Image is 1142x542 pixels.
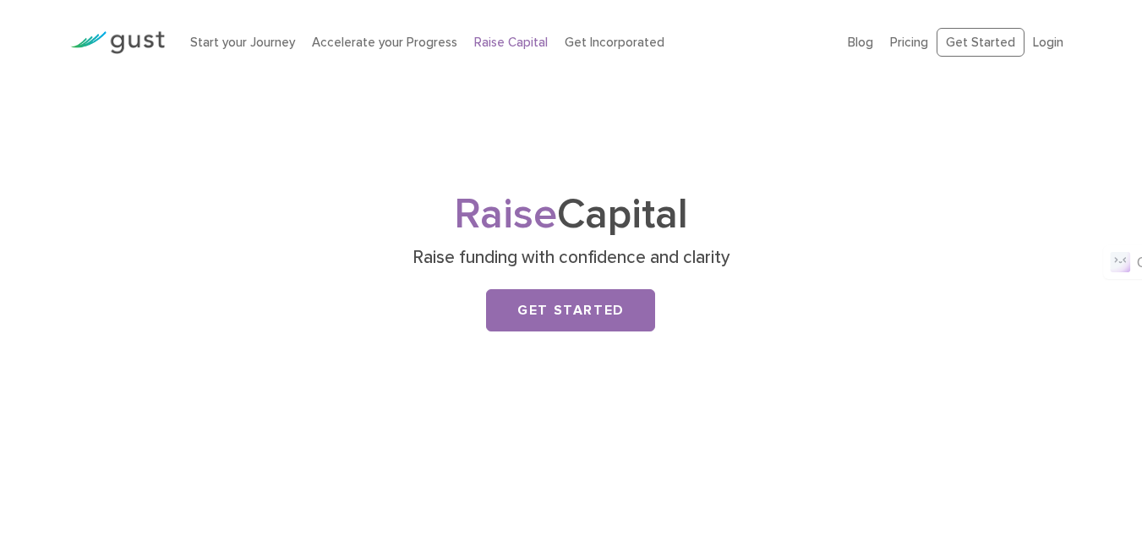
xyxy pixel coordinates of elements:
[237,195,904,234] h1: Capital
[486,289,655,331] a: Get Started
[1033,35,1063,50] a: Login
[190,35,295,50] a: Start your Journey
[565,35,664,50] a: Get Incorporated
[312,35,457,50] a: Accelerate your Progress
[474,35,548,50] a: Raise Capital
[848,35,873,50] a: Blog
[937,28,1025,57] a: Get Started
[454,189,557,239] span: Raise
[890,35,928,50] a: Pricing
[70,31,165,54] img: Gust Logo
[243,246,899,270] p: Raise funding with confidence and clarity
